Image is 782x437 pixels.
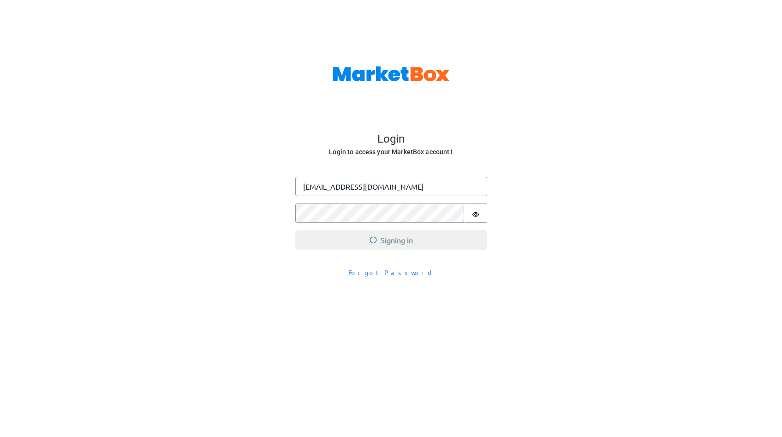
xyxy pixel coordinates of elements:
img: MarketBox logo [333,66,450,81]
button: Signing in [295,230,487,250]
input: Enter your email [295,177,487,196]
span: Signing in [370,234,413,245]
button: Forgot Password [342,264,440,281]
h4: Login [296,132,486,146]
button: Show password [464,204,487,223]
h6: Login to access your MarketBox account ! [296,146,486,158]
